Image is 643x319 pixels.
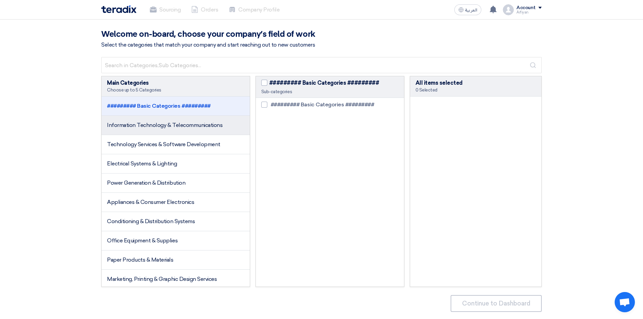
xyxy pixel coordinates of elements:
[101,30,542,39] h2: Welcome on-board, choose your company’s field of work
[269,79,379,87] span: ######### Basic Categories #########
[107,103,211,109] span: ######### Basic Categories #########
[101,41,542,49] div: Select the categories that match your company and start reaching out to new customers
[516,10,542,14] div: Arfiyan
[107,160,177,167] span: Electrical Systems & Lighting
[454,4,481,15] button: العربية
[107,79,244,87] div: Main Categories
[416,87,536,93] div: 0 Selected
[465,8,477,12] span: العربية
[271,101,374,109] span: ######### Basic Categories #########
[107,87,244,93] div: Choose up to 5 Categories
[107,141,220,148] span: Technology Services & Software Development
[261,89,399,95] div: Sub-categories
[107,218,195,224] span: Conditioning & Distribution Systems
[101,57,542,73] input: Search in Categories,Sub Categories...
[615,292,635,312] a: Open chat
[107,180,185,186] span: Power Generation & Distribution
[107,122,222,128] span: Information Technology & Telecommunications
[101,5,136,13] img: Teradix logo
[107,237,178,244] span: Office Equipment & Supplies
[107,257,173,263] span: Paper Products & Materials
[503,4,514,15] img: profile_test.png
[416,79,536,87] div: All items selected
[107,199,194,205] span: Appliances & Consumer Electronics
[107,276,217,282] span: Marketing, Printing & Graphic Design Services
[516,5,536,11] div: Account
[451,295,542,312] button: Continue to Dashboard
